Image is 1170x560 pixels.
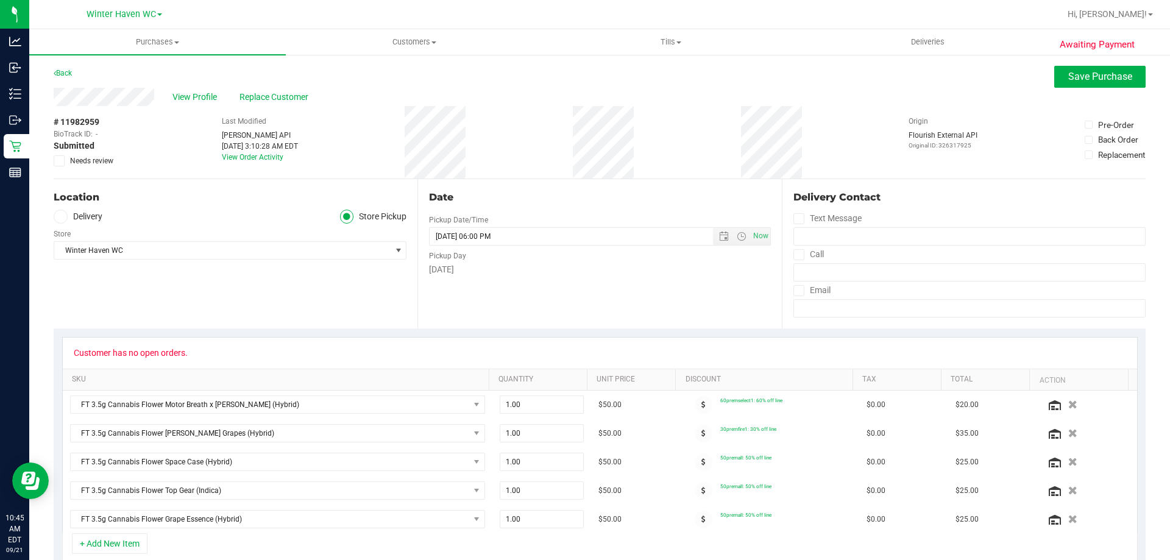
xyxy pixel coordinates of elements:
span: $0.00 [867,399,885,411]
a: SKU [72,375,484,385]
span: NO DATA FOUND [70,424,485,442]
span: select [391,242,406,259]
label: Pickup Date/Time [429,214,488,225]
div: Delivery Contact [793,190,1146,205]
span: Replace Customer [239,91,313,104]
span: - [96,129,97,140]
inline-svg: Reports [9,166,21,179]
a: Unit Price [597,375,671,385]
span: NO DATA FOUND [70,395,485,414]
label: Last Modified [222,116,266,127]
span: FT 3.5g Cannabis Flower [PERSON_NAME] Grapes (Hybrid) [71,425,469,442]
input: Format: (999) 999-9999 [793,263,1146,282]
span: $25.00 [955,456,979,468]
div: Replacement [1098,149,1145,161]
input: 1.00 [500,453,584,470]
iframe: Resource center [12,463,49,499]
div: Back Order [1098,133,1138,146]
span: Winter Haven WC [87,9,156,19]
span: $50.00 [598,428,622,439]
span: 60premselect1: 60% off line [720,397,782,403]
input: 1.00 [500,425,584,442]
label: Delivery [54,210,102,224]
span: $50.00 [598,399,622,411]
inline-svg: Inbound [9,62,21,74]
a: Purchases [29,29,286,55]
span: $25.00 [955,514,979,525]
div: Location [54,190,406,205]
span: Purchases [29,37,286,48]
span: Set Current date [750,227,771,245]
div: [DATE] [429,263,770,276]
span: $50.00 [598,485,622,497]
span: $50.00 [598,456,622,468]
label: Text Message [793,210,862,227]
label: Store [54,229,71,239]
span: # 11982959 [54,116,99,129]
input: 1.00 [500,511,584,528]
span: Submitted [54,140,94,152]
label: Origin [909,116,928,127]
div: Date [429,190,770,205]
p: 09/21 [5,545,24,555]
span: FT 3.5g Cannabis Flower Grape Essence (Hybrid) [71,511,469,528]
span: NO DATA FOUND [70,453,485,471]
span: $25.00 [955,485,979,497]
a: Tills [542,29,799,55]
div: Customer has no open orders. [74,348,188,358]
button: Save Purchase [1054,66,1146,88]
a: Quantity [498,375,583,385]
input: Format: (999) 999-9999 [793,227,1146,246]
p: Original ID: 326317925 [909,141,977,150]
a: Discount [686,375,848,385]
div: [PERSON_NAME] API [222,130,298,141]
a: Back [54,69,72,77]
span: Needs review [70,155,113,166]
a: Total [951,375,1025,385]
span: $35.00 [955,428,979,439]
span: 50premall: 50% off line [720,455,771,461]
span: $20.00 [955,399,979,411]
label: Call [793,246,824,263]
a: View Order Activity [222,153,283,161]
span: Awaiting Payment [1060,38,1135,52]
label: Email [793,282,831,299]
span: FT 3.5g Cannabis Flower Motor Breath x [PERSON_NAME] (Hybrid) [71,396,469,413]
span: Hi, [PERSON_NAME]! [1068,9,1147,19]
span: NO DATA FOUND [70,481,485,500]
span: Open the time view [731,232,751,241]
inline-svg: Retail [9,140,21,152]
span: Tills [543,37,798,48]
p: 10:45 AM EDT [5,512,24,545]
a: Customers [286,29,542,55]
span: $0.00 [867,485,885,497]
span: FT 3.5g Cannabis Flower Top Gear (Indica) [71,482,469,499]
label: Store Pickup [340,210,407,224]
span: BioTrack ID: [54,129,93,140]
th: Action [1029,369,1127,391]
span: View Profile [172,91,221,104]
span: FT 3.5g Cannabis Flower Space Case (Hybrid) [71,453,469,470]
input: 1.00 [500,396,584,413]
span: Save Purchase [1068,71,1132,82]
span: $0.00 [867,428,885,439]
span: 30premfire1: 30% off line [720,426,776,432]
span: $50.00 [598,514,622,525]
div: [DATE] 3:10:28 AM EDT [222,141,298,152]
span: $0.00 [867,456,885,468]
span: Deliveries [895,37,961,48]
span: 50premall: 50% off line [720,512,771,518]
button: + Add New Item [72,533,147,554]
inline-svg: Outbound [9,114,21,126]
span: Customers [286,37,542,48]
span: $0.00 [867,514,885,525]
inline-svg: Analytics [9,35,21,48]
div: Pre-Order [1098,119,1134,131]
a: Tax [862,375,937,385]
span: Open the date view [713,232,734,241]
span: 50premall: 50% off line [720,483,771,489]
label: Pickup Day [429,250,466,261]
span: NO DATA FOUND [70,510,485,528]
input: 1.00 [500,482,584,499]
a: Deliveries [799,29,1056,55]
